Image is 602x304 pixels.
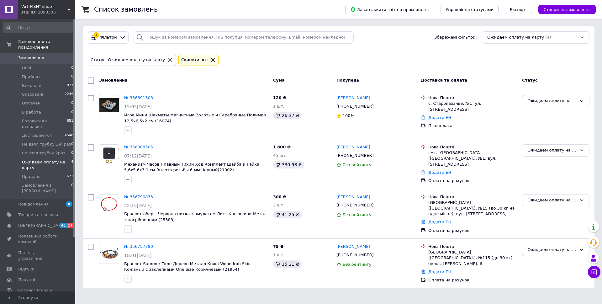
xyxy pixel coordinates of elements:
div: Нова Пошта [428,194,517,200]
a: [PERSON_NAME] [336,194,370,200]
span: Замовлення з [PERSON_NAME] [22,183,71,194]
span: 300 ₴ [273,195,287,199]
input: Пошук за номером замовлення, ПІБ покупця, номером телефону, Email, номером накладної [134,31,354,44]
button: Експорт [505,5,532,14]
span: Замовлення та повідомлення [18,39,75,50]
div: Ожидаем оплату на карту [527,247,577,253]
span: Виконані [22,83,41,88]
a: Додати ЕН [428,220,451,224]
span: 0 [71,141,73,147]
span: Продано [22,174,40,179]
span: 0 [71,65,73,71]
div: Нова Пошта [428,144,517,150]
span: 15:05[DATE] [124,104,152,109]
span: 2245 [65,92,73,97]
span: Без рейтингу [343,262,372,267]
span: 120 ₴ [273,95,287,100]
div: Нова Пошта [428,95,517,101]
button: Створити замовлення [538,5,596,14]
div: Ваш ID: 2098335 [20,9,75,15]
span: Покупці [18,277,35,283]
a: [PERSON_NAME] [336,144,370,150]
span: Оплачені [22,100,42,106]
span: Управління статусами [446,7,494,12]
span: Фільтри [100,35,117,40]
span: 100% [343,113,354,118]
div: Післяплата [428,123,517,129]
span: Cума [273,78,285,83]
button: Управління статусами [441,5,499,14]
span: (4) [545,35,551,40]
span: "Art-FISH" shop [20,4,67,9]
span: Експорт [510,7,527,12]
span: 22:15[DATE] [124,203,152,208]
span: 18:01[DATE] [124,253,152,258]
div: Ожидаем оплату на карту [527,147,577,154]
span: 07:12[DATE] [124,153,152,158]
div: Ожидаем оплату на карту [527,197,577,204]
a: Додати ЕН [428,170,451,175]
a: № 356757780 [124,244,153,249]
a: Додати ЕН [428,115,451,120]
a: Браслет-оберіг Червона нитка з амулетом Лист Конюшини Метал з посрібленням (25388) [124,211,267,222]
span: 1 шт. [273,253,284,257]
span: 0 [71,100,73,106]
div: Cкинути все [180,57,209,63]
div: 26.37 ₴ [273,112,302,119]
span: Товари та послуги [18,212,58,218]
button: Завантажити звіт по пром-оплаті [345,5,434,14]
div: 330.98 ₴ [273,161,304,168]
a: № 356891308 [124,95,153,100]
img: Фото товару [99,98,119,113]
a: Игра Мини Шахматы Магнитные Золотые и Серебряные Полимер 12,5х6,5х2 см (16074) [124,113,266,123]
span: Не взял трубку 1-й раз [22,141,71,147]
a: Додати ЕН [428,269,451,274]
span: Доставляется [22,133,52,138]
span: 4548 [65,133,73,138]
span: Статус [522,78,538,83]
span: 0 [71,109,73,115]
div: [PHONE_NUMBER] [335,201,375,209]
span: Готовится к отправке [22,118,67,130]
span: 2 шт. [273,203,284,207]
div: [PHONE_NUMBER] [335,102,375,110]
a: Браслет Summer Time Дерево Металл Кожа Wood Iron Skin Кожаный с заклепками One Size Коричневый (2... [124,261,251,272]
div: с. Староказачье, №1: ул. [STREET_ADDRESS] [428,101,517,112]
span: 17 [67,223,74,228]
div: Ожидаем оплату на карту [527,98,577,104]
input: Пошук [3,22,74,33]
span: Завантажити звіт по пром-оплаті [350,7,429,12]
span: Каталог ProSale [18,288,52,293]
a: Фото товару [99,244,119,264]
div: 41.25 ₴ [273,211,302,218]
span: Прийняті [22,74,41,80]
a: [PERSON_NAME] [336,95,370,101]
div: [GEOGRAPHIC_DATA] ([GEOGRAPHIC_DATA].), №115 (до 30 кг): бульв. [PERSON_NAME], 6 [428,249,517,267]
img: Фото товару [99,195,119,214]
span: Покупець [336,78,359,83]
div: [GEOGRAPHIC_DATA] ([GEOGRAPHIC_DATA].), №15 (до 30 кг на одне місце): вул. [STREET_ADDRESS] [428,200,517,217]
span: Ожидаем оплату на карту [22,159,71,171]
h1: Список замовлень [94,6,158,13]
span: 4 [71,159,73,171]
div: Оплата на рахунок [428,228,517,233]
div: [PHONE_NUMBER] [335,251,375,259]
a: Фото товару [99,95,119,115]
div: 1 [93,32,99,38]
span: 877 [67,83,73,88]
span: Відгуки [18,266,34,272]
img: Фото товару [99,145,119,164]
button: Чат з покупцем [588,266,600,278]
span: Доставка та оплата [421,78,467,83]
span: 672 [67,174,73,179]
span: В работе [22,109,41,115]
a: Механизм Часов Плавный Тихий Ход Комплект Шайба и Гайка 5,6х5,6х3,1 см Высота резьбы 6 мм Черный(... [124,162,259,173]
span: Замовлення [18,55,44,61]
div: смт. [GEOGRAPHIC_DATA] ([GEOGRAPHIC_DATA].), №1: вул. [STREET_ADDRESS] [428,150,517,167]
span: 8 [66,201,72,207]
